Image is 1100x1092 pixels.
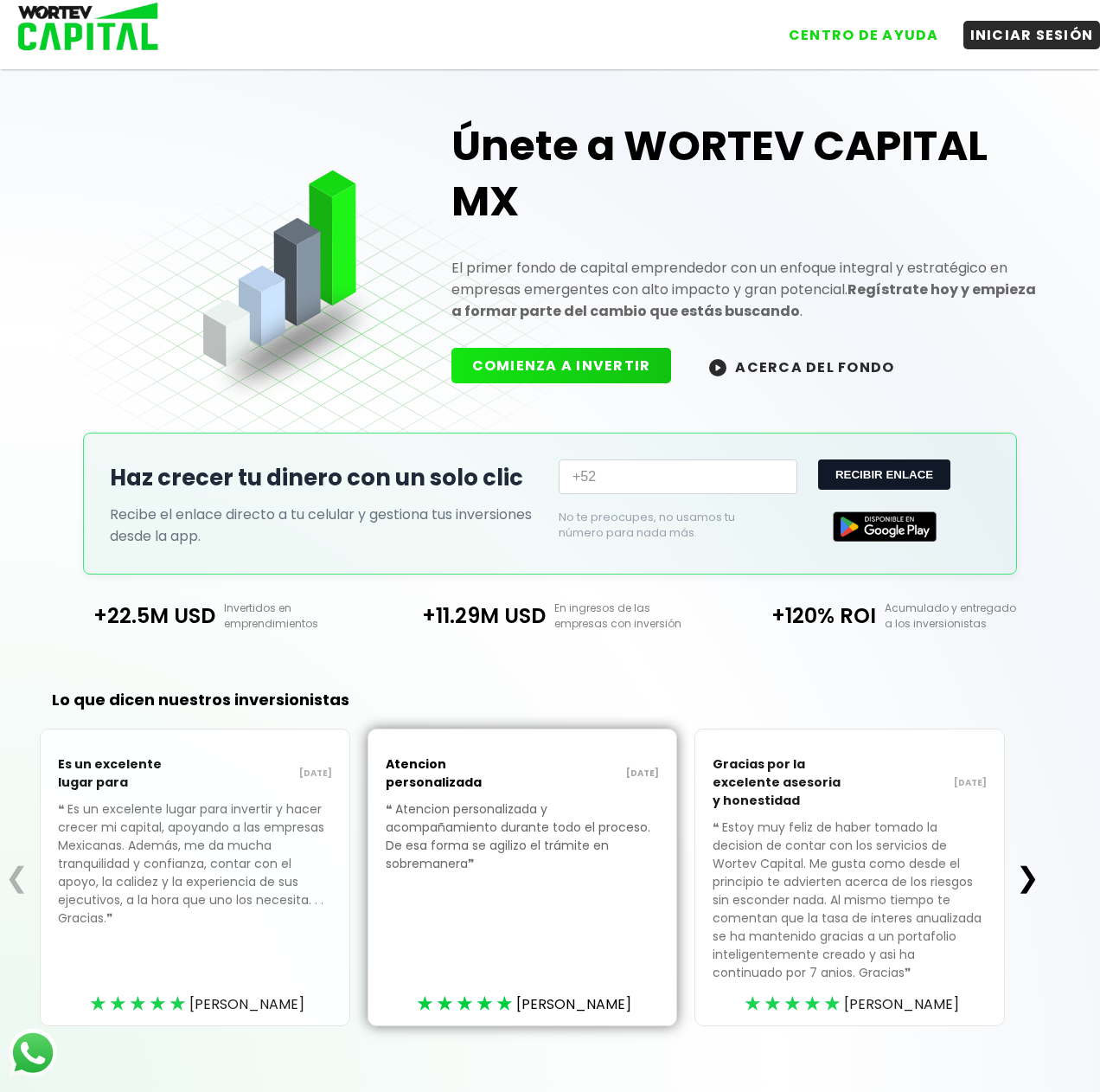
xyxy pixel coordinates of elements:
p: Atencion personalizada [386,747,522,800]
p: No te preocupes, no usamos tu número para nada más. [559,510,770,541]
span: ❝ [58,800,67,818]
span: [PERSON_NAME] [516,993,631,1015]
p: En ingresos de las empresas con inversión [546,601,715,632]
span: [PERSON_NAME] [189,993,304,1015]
span: ❞ [468,855,477,872]
p: Atencion personalizada y acompañamiento durante todo el proceso. De esa forma se agilizo el trámi... [386,800,660,899]
p: El primer fondo de capital emprendedor con un enfoque integral y estratégico en empresas emergent... [451,257,1046,322]
p: [DATE] [850,776,987,790]
p: +22.5M USD [55,601,216,631]
p: Recibe el enlace directo a tu celular y gestiona tus inversiones desde la app. [110,504,541,547]
span: [PERSON_NAME] [844,993,959,1015]
button: CENTRO DE AYUDA [782,21,946,49]
h2: Haz crecer tu dinero con un solo clic [110,461,541,495]
a: CENTRO DE AYUDA [764,8,946,49]
button: ACERCA DEL FONDO [688,348,915,385]
img: Google Play [833,511,937,542]
p: +120% ROI [715,601,876,631]
p: Estoy muy feliz de haber tomado la decision de contar con los servicios de Wortev Capital. Me gus... [713,819,987,1008]
button: RECIBIR ENLACE [818,459,950,490]
p: Gracias por la excelente asesoria y honestidad [713,747,849,819]
span: ❝ [386,800,395,818]
p: Invertidos en emprendimientos [215,601,385,632]
div: ★★★★★ [90,991,189,1017]
p: +11.29M USD [385,601,546,631]
button: ❯ [1011,860,1045,895]
p: Es un excelente lugar para invertir y hacer crecer mi capital, apoyando a las empresas Mexicanas.... [58,800,332,954]
p: [DATE] [522,767,659,780]
p: [DATE] [195,767,332,780]
a: COMIENZA A INVERTIR [451,356,689,376]
div: ★★★★★ [745,991,844,1017]
p: Acumulado y entregado a los inversionistas [876,601,1046,632]
button: COMIENZA A INVERTIR [451,348,672,383]
strong: Regístrate hoy y empieza a formar parte del cambio que estás buscando [451,279,1036,321]
img: wortev-capital-acerca-del-fondo [709,359,726,376]
h1: Únete a WORTEV CAPITAL MX [451,119,1046,229]
img: logos_whatsapp-icon.242b2217.svg [9,1029,57,1077]
p: Es un excelente lugar para [58,747,195,800]
div: ★★★★★ [417,991,516,1017]
span: ❞ [106,909,116,927]
span: ❞ [905,964,914,981]
span: ❝ [713,819,722,836]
